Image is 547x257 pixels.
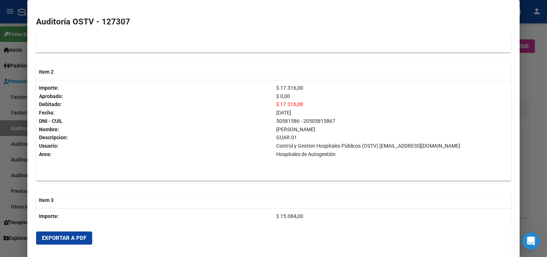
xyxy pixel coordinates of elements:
p: El equipo también puede ayudar [35,8,112,20]
p: Aprobado: [39,92,270,101]
div: Buenas noches, dentro de las auditorias, al generar un debito y hacer un comentario, dicho coment... [26,53,140,105]
h1: Fin [35,3,44,8]
strong: Item 3 [39,197,54,203]
p: Usuario: [39,142,270,150]
div: Control dice… [6,105,140,135]
img: Profile image for Fin [21,5,32,17]
button: Selector de emoji [11,201,17,207]
p: $ 15.084,00 [276,212,508,221]
p: $ 0,00 [276,92,508,101]
p: Debitado: [39,100,270,109]
button: Exportar a PDF [36,231,92,245]
div: Buenas noches, dentro de las auditorias, al generar un debito y hacer un comentario, dicho coment... [32,57,134,100]
p: $ 17.316,00 [276,84,508,92]
span: $ 17.316,00 [276,101,303,107]
p: Descripcion: [39,133,270,142]
h2: Auditoría OSTV - 127307 [36,16,511,28]
button: Inicio [114,4,128,18]
div: Control dice… [6,135,140,179]
strong: Item 2 [39,69,54,75]
iframe: Intercom live chat [522,232,540,250]
button: go back [5,4,19,18]
div: Control dice… [6,53,140,105]
p: Importe: [39,84,270,92]
button: Selector de gif [23,201,29,207]
p: Area: [39,150,270,159]
p: Control y Gestion Hospitales Públicos (OSTV) [EMAIL_ADDRESS][DOMAIN_NAME] [276,142,508,150]
button: Enviar un mensaje… [125,198,137,210]
span: Exportar a PDF [42,235,86,241]
p: Hospitales de Autogestión [276,150,508,159]
textarea: Escribe un mensaje... [6,186,140,198]
button: Start recording [46,201,52,207]
p: DNI - CUIL Nombre: [39,117,270,134]
p: 50581586 - 20505815867 [PERSON_NAME] [276,117,508,134]
div: Cerrar [128,4,141,17]
p: [DATE] [276,109,508,117]
button: Adjuntar un archivo [35,201,40,207]
p: Importe: [39,212,270,221]
p: GUAR.01 [276,133,508,142]
p: Fecha: [39,109,270,117]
